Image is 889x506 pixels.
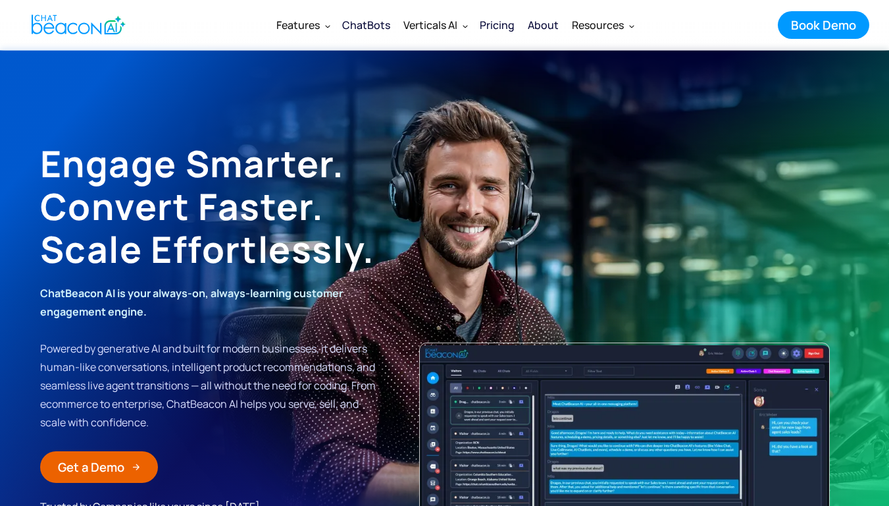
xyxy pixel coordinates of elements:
img: Dropdown [629,23,634,28]
div: Resources [565,9,640,41]
div: Book Demo [791,16,856,34]
strong: ChatBeacon AI is your always-on, always-learning customer engagement engine. [40,286,343,319]
div: Features [270,9,336,41]
div: Pricing [480,16,515,34]
div: Get a Demo [58,459,124,476]
a: home [20,9,133,41]
a: About [521,8,565,42]
div: Resources [572,16,624,34]
a: Pricing [473,8,521,42]
img: Arrow [132,463,140,471]
a: ChatBots [336,8,397,42]
div: Verticals AI [403,16,457,34]
img: Dropdown [325,23,330,28]
div: About [528,16,559,34]
div: Verticals AI [397,9,473,41]
img: Dropdown [463,23,468,28]
a: Get a Demo [40,451,158,483]
div: Features [276,16,320,34]
strong: Engage Smarter. Convert Faster. Scale Effortlessly. [40,138,375,274]
p: Powered by generative AI and built for modern businesses, it delivers human-like conversations, i... [40,284,380,432]
a: Book Demo [778,11,869,39]
div: ChatBots [342,16,390,34]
